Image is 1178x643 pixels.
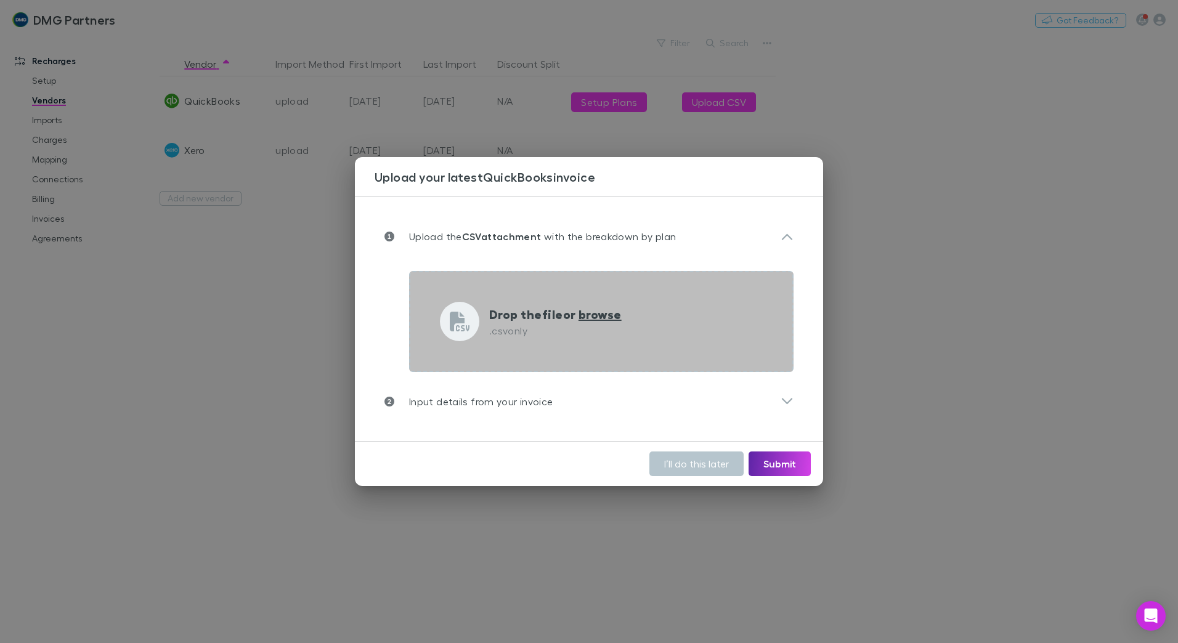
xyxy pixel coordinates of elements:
p: Drop the file or [489,305,622,323]
div: Open Intercom Messenger [1136,601,1166,631]
div: Input details from your invoice [375,382,803,421]
span: browse [579,306,622,322]
button: Submit [749,451,811,476]
p: Upload the with the breakdown by plan [394,229,676,244]
strong: CSV attachment [462,230,542,243]
div: Upload theCSVattachment with the breakdown by plan [375,217,803,256]
p: .csv only [489,323,622,338]
p: Input details from your invoice [394,394,553,409]
h3: Upload your latest QuickBooks invoice [375,169,823,184]
button: I’ll do this later [649,451,744,476]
